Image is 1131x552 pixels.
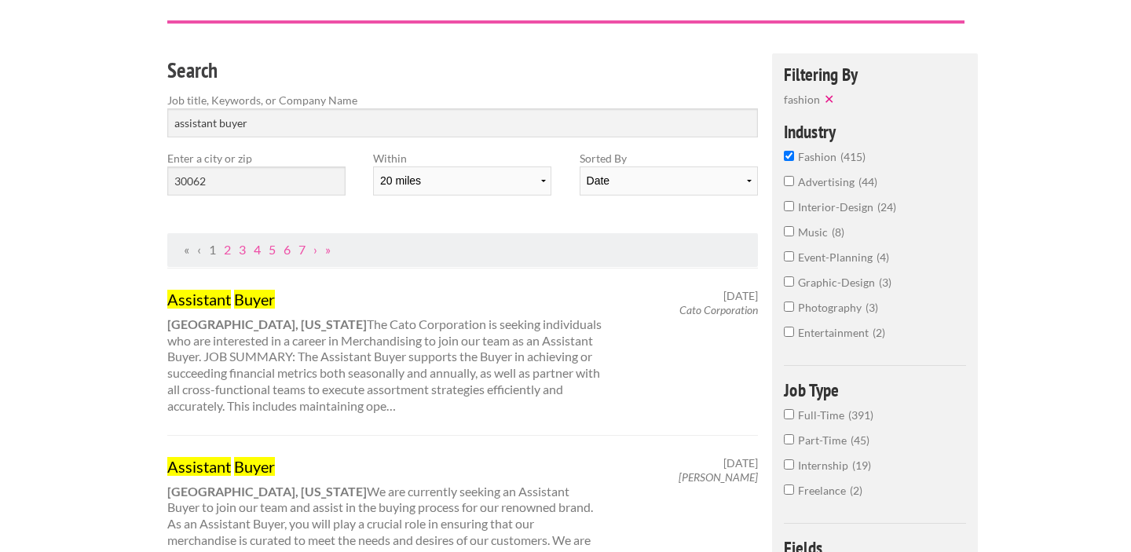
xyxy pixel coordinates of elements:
a: Assistant Buyer [167,456,604,477]
input: music8 [784,226,794,236]
span: 24 [877,200,896,214]
h4: Job Type [784,381,967,399]
span: 45 [851,433,869,447]
input: photography3 [784,302,794,312]
span: 2 [850,484,862,497]
input: event-planning4 [784,251,794,261]
input: advertising44 [784,176,794,186]
input: interior-design24 [784,201,794,211]
a: Page 6 [284,242,291,257]
span: 3 [879,276,891,289]
span: 8 [832,225,844,239]
span: 44 [858,175,877,188]
em: [PERSON_NAME] [679,470,758,484]
select: Sort results by [580,166,758,196]
a: Next Page [313,242,317,257]
a: Page 2 [224,242,231,257]
input: Part-Time45 [784,434,794,444]
label: Enter a city or zip [167,150,346,166]
span: fashion [798,150,840,163]
span: Internship [798,459,852,472]
mark: Assistant [167,290,231,309]
span: 4 [877,250,889,264]
h3: Search [167,56,759,86]
span: entertainment [798,326,873,339]
h4: Filtering By [784,65,967,83]
span: 391 [848,408,873,422]
label: Sorted By [580,150,758,166]
a: Page 1 [209,242,216,257]
input: fashion415 [784,151,794,161]
span: Previous Page [197,242,201,257]
label: Job title, Keywords, or Company Name [167,92,759,108]
h4: Industry [784,122,967,141]
a: Assistant Buyer [167,289,604,309]
input: graphic-design3 [784,276,794,287]
strong: [GEOGRAPHIC_DATA], [US_STATE] [167,316,367,331]
span: 415 [840,150,866,163]
span: fashion [784,93,820,106]
span: Freelance [798,484,850,497]
input: Internship19 [784,459,794,470]
span: First Page [184,242,189,257]
a: Last Page, Page 42 [325,242,331,257]
input: entertainment2 [784,327,794,337]
input: Full-Time391 [784,409,794,419]
span: music [798,225,832,239]
input: Freelance2 [784,484,794,495]
span: Part-Time [798,433,851,447]
a: Page 4 [254,242,261,257]
mark: Assistant [167,457,231,476]
strong: [GEOGRAPHIC_DATA], [US_STATE] [167,484,367,499]
span: 2 [873,326,885,339]
span: 19 [852,459,871,472]
span: advertising [798,175,858,188]
a: Page 7 [298,242,306,257]
div: The Cato Corporation is seeking individuals who are interested in a career in Merchandising to jo... [153,289,617,415]
span: [DATE] [723,289,758,303]
label: Within [373,150,551,166]
span: [DATE] [723,456,758,470]
mark: Buyer [234,290,275,309]
span: Full-Time [798,408,848,422]
mark: Buyer [234,457,275,476]
input: Search [167,108,759,137]
span: interior-design [798,200,877,214]
span: graphic-design [798,276,879,289]
a: Page 5 [269,242,276,257]
em: Cato Corporation [679,303,758,316]
span: photography [798,301,866,314]
button: ✕ [820,91,842,107]
a: Page 3 [239,242,246,257]
span: 3 [866,301,878,314]
span: event-planning [798,250,877,264]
